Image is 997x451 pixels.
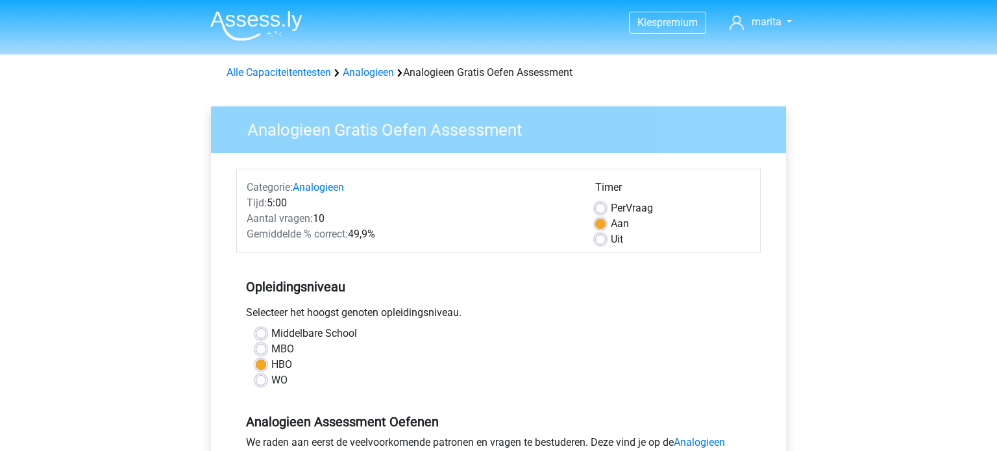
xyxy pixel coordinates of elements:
[271,357,292,372] label: HBO
[637,16,657,29] span: Kies
[247,228,348,240] span: Gemiddelde % correct:
[246,414,751,430] h5: Analogieen Assessment Oefenen
[236,305,761,326] div: Selecteer het hoogst genoten opleidingsniveau.
[611,202,626,214] span: Per
[237,211,585,226] div: 10
[221,65,776,80] div: Analogieen Gratis Oefen Assessment
[611,232,623,247] label: Uit
[724,14,797,30] a: marita
[247,197,267,209] span: Tijd:
[247,212,313,225] span: Aantal vragen:
[247,181,293,193] span: Categorie:
[232,115,776,140] h3: Analogieen Gratis Oefen Assessment
[595,180,750,201] div: Timer
[343,66,394,79] a: Analogieen
[752,16,782,28] span: marita
[271,326,357,341] label: Middelbare School
[611,201,653,216] label: Vraag
[293,181,344,193] a: Analogieen
[237,226,585,242] div: 49,9%
[271,341,294,357] label: MBO
[657,16,698,29] span: premium
[227,66,331,79] a: Alle Capaciteitentesten
[630,14,706,31] a: Kiespremium
[611,216,629,232] label: Aan
[246,274,751,300] h5: Opleidingsniveau
[210,10,302,41] img: Assessly
[237,195,585,211] div: 5:00
[271,372,288,388] label: WO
